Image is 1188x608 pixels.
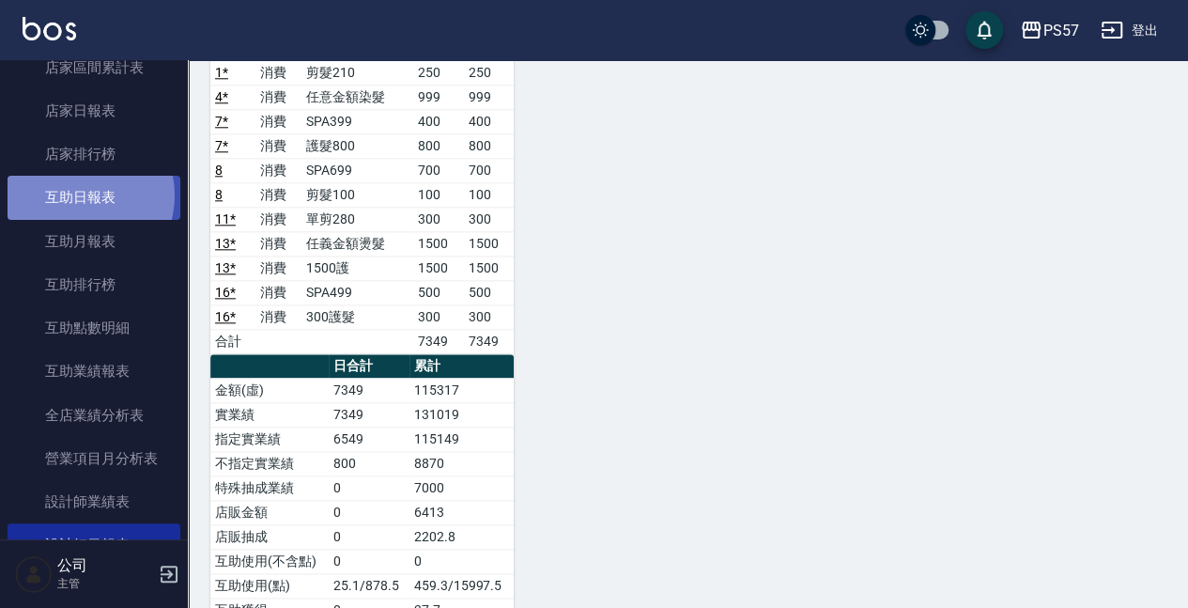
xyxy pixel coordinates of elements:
td: 1500護 [301,256,414,280]
td: 指定實業績 [210,427,329,451]
td: 300 [413,304,463,329]
td: 7349 [329,378,409,402]
td: 800 [413,133,463,158]
td: 1500 [464,256,514,280]
td: SPA499 [301,280,414,304]
td: 任義金額燙髮 [301,231,414,256]
a: 店家排行榜 [8,133,180,176]
td: 700 [413,158,463,182]
td: 8870 [409,451,514,475]
td: 消費 [255,207,301,231]
td: 131019 [409,402,514,427]
a: 8 [215,163,223,178]
td: 250 [464,60,514,85]
td: 互助使用(點) [210,573,329,598]
td: 250 [413,60,463,85]
td: 7349 [329,402,409,427]
td: SPA399 [301,109,414,133]
td: 消費 [255,85,301,109]
h5: 公司 [57,556,153,575]
td: 300 [413,207,463,231]
td: SPA699 [301,158,414,182]
td: 合計 [210,329,255,353]
td: 店販抽成 [210,524,329,549]
td: 消費 [255,60,301,85]
a: 互助點數明細 [8,306,180,350]
td: 6549 [329,427,409,451]
td: 0 [329,524,409,549]
th: 日合計 [329,354,409,379]
button: 登出 [1093,13,1165,48]
td: 300 [464,304,514,329]
a: 設計師日報表 [8,523,180,567]
a: 店家區間累計表 [8,46,180,89]
td: 0 [329,500,409,524]
a: 互助排行榜 [8,263,180,306]
td: 特殊抽成業績 [210,475,329,500]
td: 7000 [409,475,514,500]
td: 金額(虛) [210,378,329,402]
div: PS57 [1042,19,1078,42]
td: 1500 [413,256,463,280]
td: 459.3/15997.5 [409,573,514,598]
a: 互助業績報表 [8,350,180,393]
td: 800 [464,133,514,158]
td: 消費 [255,256,301,280]
td: 店販金額 [210,500,329,524]
td: 不指定實業績 [210,451,329,475]
button: PS57 [1012,11,1086,50]
td: 115317 [409,378,514,402]
button: save [965,11,1003,49]
td: 25.1/878.5 [329,573,409,598]
p: 主管 [57,575,153,592]
td: 消費 [255,133,301,158]
td: 消費 [255,231,301,256]
td: 消費 [255,280,301,304]
td: 6413 [409,500,514,524]
a: 營業項目月分析表 [8,437,180,480]
td: 消費 [255,109,301,133]
td: 1500 [464,231,514,256]
td: 300 [464,207,514,231]
td: 消費 [255,182,301,207]
td: 護髮800 [301,133,414,158]
td: 100 [413,182,463,207]
td: 剪髮210 [301,60,414,85]
td: 2202.8 [409,524,514,549]
td: 400 [464,109,514,133]
td: 300護髮 [301,304,414,329]
td: 999 [413,85,463,109]
a: 全店業績分析表 [8,394,180,437]
td: 700 [464,158,514,182]
td: 任意金額染髮 [301,85,414,109]
img: Person [15,555,53,593]
td: 500 [413,280,463,304]
td: 800 [329,451,409,475]
td: 互助使用(不含點) [210,549,329,573]
td: 消費 [255,158,301,182]
th: 累計 [409,354,514,379]
td: 115149 [409,427,514,451]
td: 0 [329,549,409,573]
td: 剪髮100 [301,182,414,207]
td: 0 [409,549,514,573]
a: 8 [215,187,223,202]
td: 消費 [255,304,301,329]
td: 1500 [413,231,463,256]
td: 999 [464,85,514,109]
img: Logo [23,17,76,40]
td: 7349 [464,329,514,353]
table: a dense table [210,37,514,354]
td: 7349 [413,329,463,353]
td: 0 [329,475,409,500]
td: 400 [413,109,463,133]
a: 設計師業績表 [8,480,180,523]
a: 互助月報表 [8,220,180,263]
a: 互助日報表 [8,176,180,219]
td: 500 [464,280,514,304]
td: 100 [464,182,514,207]
td: 單剪280 [301,207,414,231]
td: 實業績 [210,402,329,427]
a: 店家日報表 [8,89,180,133]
